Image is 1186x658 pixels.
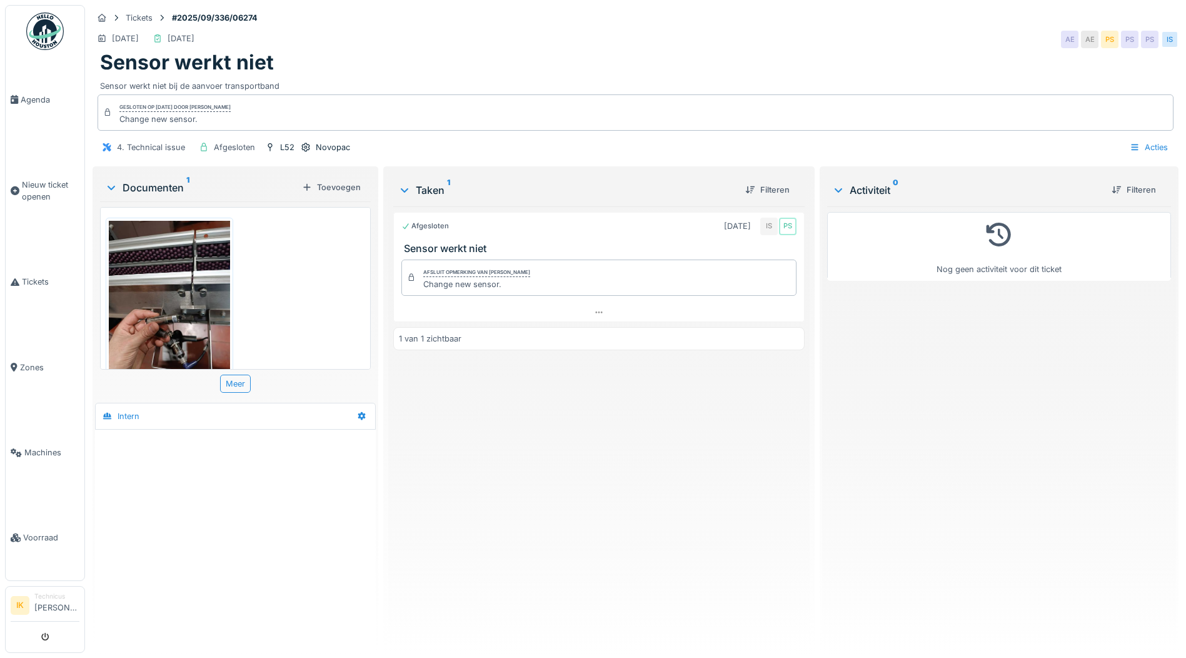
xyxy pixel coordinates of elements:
span: Tickets [22,276,79,288]
div: Filteren [740,181,795,198]
div: AE [1061,31,1078,48]
div: [DATE] [168,33,194,44]
li: [PERSON_NAME] [34,592,79,619]
a: Voorraad [6,495,84,580]
li: IK [11,596,29,615]
span: Voorraad [23,532,79,544]
a: Nieuw ticket openen [6,142,84,240]
div: [DATE] [724,220,751,232]
div: 1 van 1 zichtbaar [399,333,461,345]
div: Nog geen activiteit voor dit ticket [835,218,1163,276]
span: Machines [24,447,79,458]
span: Agenda [21,94,79,106]
strong: #2025/09/336/06274 [167,12,263,24]
sup: 1 [447,183,450,198]
div: Activiteit [832,183,1102,198]
div: L52 [280,141,294,153]
div: Documenten [105,180,297,195]
sup: 0 [893,183,898,198]
div: PS [1121,31,1138,48]
div: Intern [118,410,139,422]
div: Technicus [34,592,79,601]
div: Change new sensor. [423,278,530,290]
div: Sensor werkt niet bij de aanvoer transportband [100,75,1171,92]
div: Taken [398,183,735,198]
div: Meer [220,375,251,393]
sup: 1 [186,180,189,195]
div: Afgesloten [401,221,449,231]
div: Afgesloten [214,141,255,153]
div: AE [1081,31,1098,48]
img: utbgewfyyrvaq05lse51z28k81ts [109,221,230,382]
div: [DATE] [112,33,139,44]
div: Acties [1124,138,1173,156]
div: Filteren [1107,181,1161,198]
a: Zones [6,325,84,410]
img: Badge_color-CXgf-gQk.svg [26,13,64,50]
div: PS [1101,31,1118,48]
div: Novopac [316,141,350,153]
div: Change new sensor. [119,113,231,125]
div: PS [779,218,797,235]
div: Tickets [126,12,153,24]
a: Tickets [6,240,84,325]
div: Gesloten op [DATE] door [PERSON_NAME] [119,103,231,112]
h1: Sensor werkt niet [100,51,274,74]
a: IK Technicus[PERSON_NAME] [11,592,79,622]
span: Zones [20,362,79,373]
h3: Sensor werkt niet [404,243,799,255]
a: Machines [6,410,84,495]
div: 4. Technical issue [117,141,185,153]
div: Toevoegen [297,179,366,196]
span: Nieuw ticket openen [22,179,79,203]
div: PS [1141,31,1158,48]
div: IS [1161,31,1178,48]
div: IS [760,218,778,235]
a: Agenda [6,57,84,142]
div: Afsluit opmerking van [PERSON_NAME] [423,268,530,277]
